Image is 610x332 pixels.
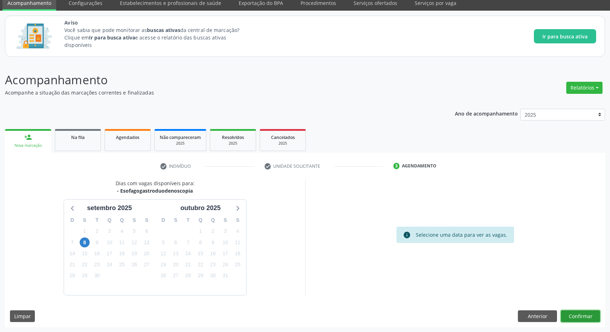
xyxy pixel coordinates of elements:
[105,260,115,270] span: quarta-feira, 24 de setembro de 2025
[142,226,152,236] span: sábado, 6 de setembro de 2025
[402,163,436,169] div: Agendamento
[160,134,201,140] span: Não compareceram
[220,237,230,247] span: sexta-feira, 10 de outubro de 2025
[220,260,230,270] span: sexta-feira, 24 de outubro de 2025
[194,215,207,226] div: Q
[92,260,102,270] span: terça-feira, 23 de setembro de 2025
[116,215,128,226] div: Q
[158,260,168,270] span: domingo, 19 de outubro de 2025
[196,226,206,236] span: quarta-feira, 1 de outubro de 2025
[177,203,223,213] div: outubro 2025
[542,33,588,40] span: Ir para busca ativa
[89,34,135,41] strong: Ir para busca ativa
[208,271,218,281] span: quinta-feira, 30 de outubro de 2025
[183,260,193,270] span: terça-feira, 21 de outubro de 2025
[64,19,253,26] span: Aviso
[171,260,181,270] span: segunda-feira, 20 de outubro de 2025
[233,226,243,236] span: sábado, 4 de outubro de 2025
[222,134,244,140] span: Resolvidos
[116,180,195,194] div: Dias com vagas disponíveis para:
[183,237,193,247] span: terça-feira, 7 de outubro de 2025
[92,226,102,236] span: terça-feira, 2 de setembro de 2025
[232,215,244,226] div: S
[117,226,127,236] span: quinta-feira, 4 de setembro de 2025
[534,29,596,43] button: Ir para busca ativa
[182,215,194,226] div: T
[67,248,77,258] span: domingo, 14 de setembro de 2025
[80,260,90,270] span: segunda-feira, 22 de setembro de 2025
[105,237,115,247] span: quarta-feira, 10 de setembro de 2025
[129,248,139,258] span: sexta-feira, 19 de setembro de 2025
[157,215,170,226] div: D
[67,271,77,281] span: domingo, 28 de setembro de 2025
[67,237,77,247] span: domingo, 7 de setembro de 2025
[171,237,181,247] span: segunda-feira, 6 de outubro de 2025
[84,203,135,213] div: setembro 2025
[220,248,230,258] span: sexta-feira, 17 de outubro de 2025
[80,271,90,281] span: segunda-feira, 29 de setembro de 2025
[129,237,139,247] span: sexta-feira, 12 de setembro de 2025
[117,237,127,247] span: quinta-feira, 11 de setembro de 2025
[208,237,218,247] span: quinta-feira, 9 de outubro de 2025
[196,248,206,258] span: quarta-feira, 15 de outubro de 2025
[403,231,411,239] i: info
[142,248,152,258] span: sábado, 20 de setembro de 2025
[116,134,139,140] span: Agendados
[158,248,168,258] span: domingo, 12 de outubro de 2025
[147,27,180,33] strong: buscas ativas
[92,248,102,258] span: terça-feira, 16 de setembro de 2025
[416,231,507,239] div: Selecione uma data para ver as vagas.
[219,215,232,226] div: S
[91,215,103,226] div: T
[518,310,557,322] button: Anterior
[128,215,140,226] div: S
[393,163,400,169] div: 3
[220,226,230,236] span: sexta-feira, 3 de outubro de 2025
[5,89,425,96] p: Acompanhe a situação das marcações correntes e finalizadas
[208,248,218,258] span: quinta-feira, 16 de outubro de 2025
[455,109,518,118] p: Ano de acompanhamento
[142,260,152,270] span: sábado, 27 de setembro de 2025
[64,26,253,49] p: Você sabia que pode monitorar as da central de marcação? Clique em e acesse o relatório das busca...
[10,143,46,148] div: Nova marcação
[158,271,168,281] span: domingo, 26 de outubro de 2025
[171,271,181,281] span: segunda-feira, 27 de outubro de 2025
[80,226,90,236] span: segunda-feira, 1 de setembro de 2025
[129,226,139,236] span: sexta-feira, 5 de setembro de 2025
[208,260,218,270] span: quinta-feira, 23 de outubro de 2025
[233,237,243,247] span: sábado, 11 de outubro de 2025
[140,215,153,226] div: S
[71,134,85,140] span: Na fila
[142,237,152,247] span: sábado, 13 de setembro de 2025
[117,248,127,258] span: quinta-feira, 18 de setembro de 2025
[92,271,102,281] span: terça-feira, 30 de setembro de 2025
[183,248,193,258] span: terça-feira, 14 de outubro de 2025
[105,248,115,258] span: quarta-feira, 17 de setembro de 2025
[220,271,230,281] span: sexta-feira, 31 de outubro de 2025
[24,133,32,141] div: person_add
[67,260,77,270] span: domingo, 21 de setembro de 2025
[158,237,168,247] span: domingo, 5 de outubro de 2025
[80,248,90,258] span: segunda-feira, 15 de setembro de 2025
[271,134,295,140] span: Cancelados
[215,141,251,146] div: 2025
[5,71,425,89] p: Acompanhamento
[92,237,102,247] span: terça-feira, 9 de setembro de 2025
[196,237,206,247] span: quarta-feira, 8 de outubro de 2025
[208,226,218,236] span: quinta-feira, 2 de outubro de 2025
[66,215,79,226] div: D
[196,271,206,281] span: quarta-feira, 29 de outubro de 2025
[160,141,201,146] div: 2025
[561,310,600,322] button: Confirmar
[196,260,206,270] span: quarta-feira, 22 de outubro de 2025
[79,215,91,226] div: S
[233,260,243,270] span: sábado, 25 de outubro de 2025
[183,271,193,281] span: terça-feira, 28 de outubro de 2025
[566,82,603,94] button: Relatórios
[170,215,182,226] div: S
[105,226,115,236] span: quarta-feira, 3 de setembro de 2025
[103,215,116,226] div: Q
[116,187,195,194] div: - Esofagogastroduodenoscopia
[14,20,54,52] img: Imagem de CalloutCard
[265,141,301,146] div: 2025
